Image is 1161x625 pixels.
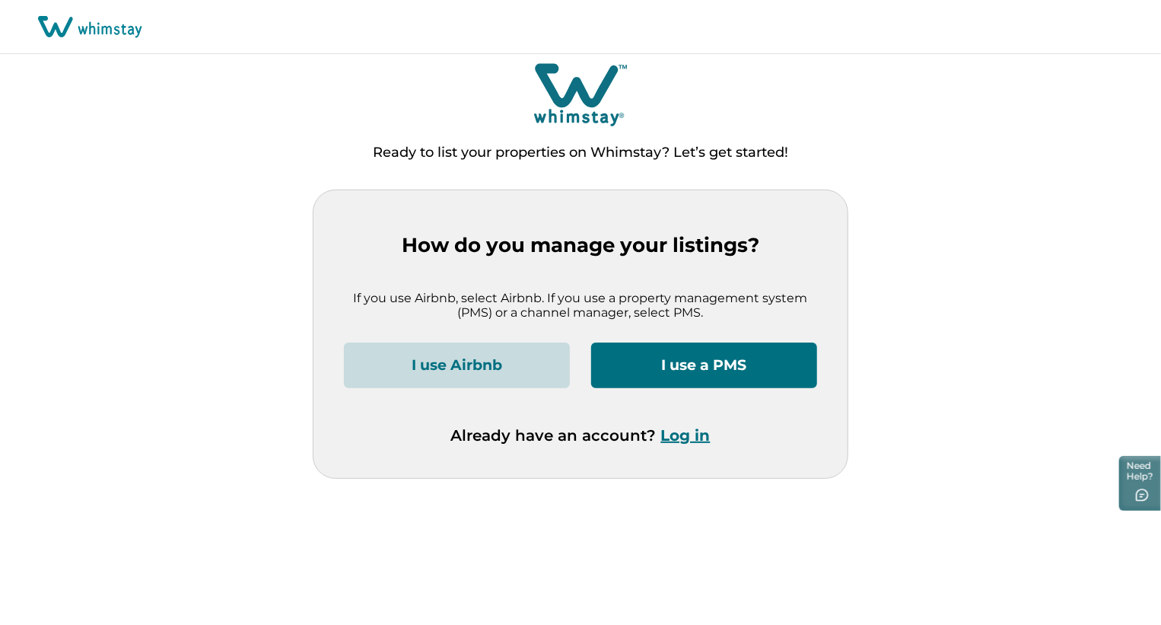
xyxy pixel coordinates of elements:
button: I use Airbnb [344,343,570,388]
p: Ready to list your properties on Whimstay? Let’s get started! [373,145,788,161]
p: Already have an account? [451,426,711,445]
p: How do you manage your listings? [344,234,817,257]
p: If you use Airbnb, select Airbnb. If you use a property management system (PMS) or a channel mana... [344,291,817,320]
button: I use a PMS [591,343,817,388]
button: Log in [661,426,711,445]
